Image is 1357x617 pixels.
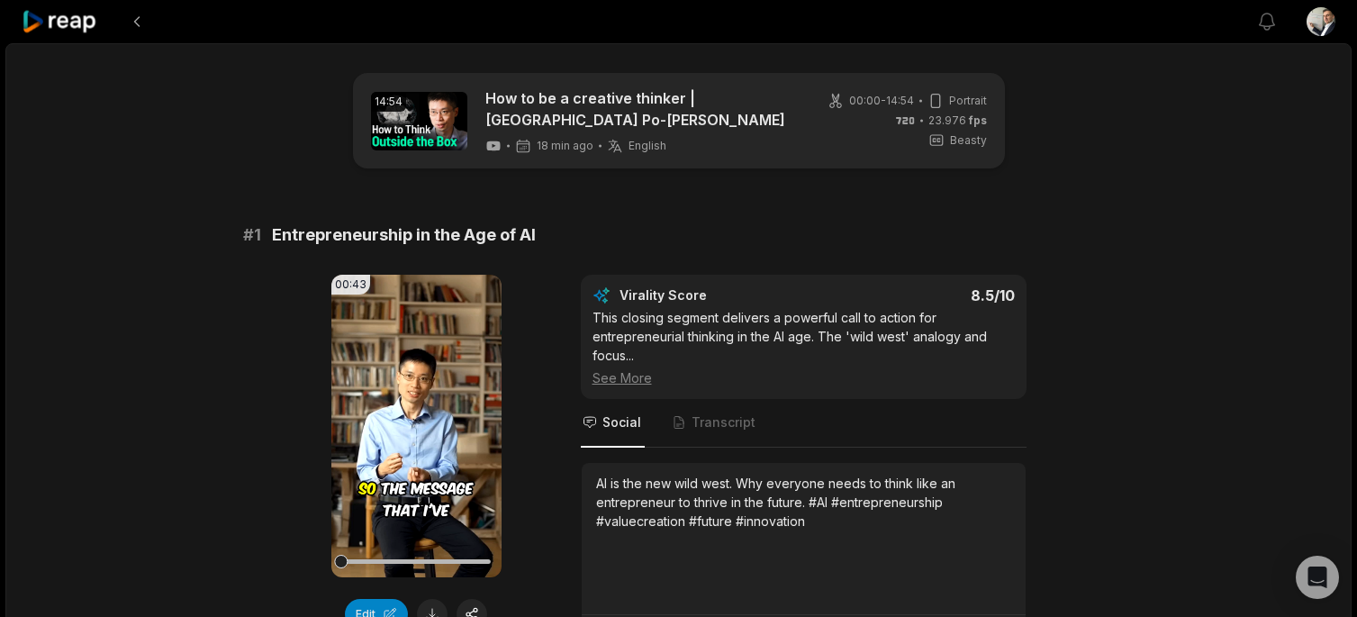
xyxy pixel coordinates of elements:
span: Transcript [692,413,755,431]
span: English [629,139,666,153]
span: 23.976 [928,113,987,129]
div: This closing segment delivers a powerful call to action for entrepreneurial thinking in the AI ag... [593,308,1015,387]
div: Virality Score [620,286,813,304]
span: Entrepreneurship in the Age of AI [272,222,536,248]
span: # 1 [243,222,261,248]
div: Open Intercom Messenger [1296,556,1339,599]
div: See More [593,368,1015,387]
a: How to be a creative thinker | [GEOGRAPHIC_DATA] Po-[PERSON_NAME] [485,87,796,131]
span: Portrait [949,93,987,109]
div: 8.5 /10 [821,286,1015,304]
span: 18 min ago [537,139,593,153]
span: Beasty [950,132,987,149]
video: Your browser does not support mp4 format. [331,275,502,577]
span: Social [602,413,641,431]
nav: Tabs [581,399,1027,448]
span: fps [969,113,987,127]
div: AI is the new wild west. Why everyone needs to think like an entrepreneur to thrive in the future... [596,474,1011,531]
span: 00:00 - 14:54 [849,93,914,109]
